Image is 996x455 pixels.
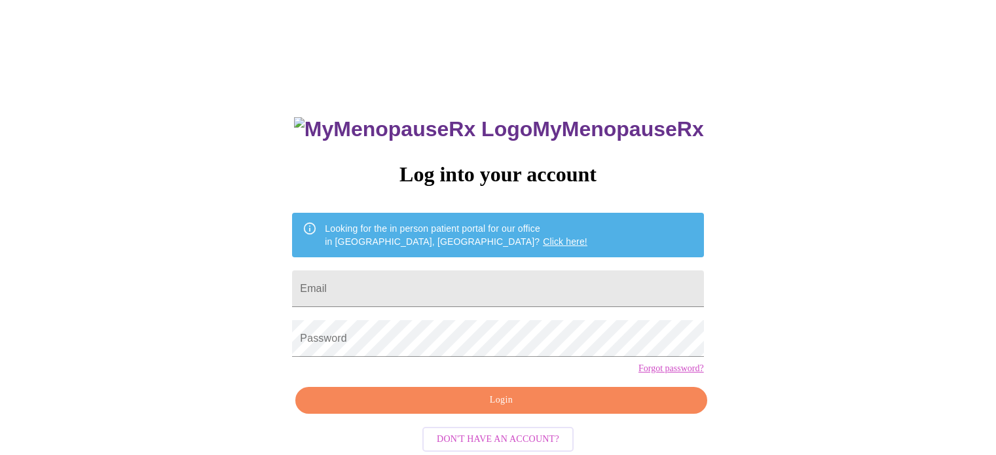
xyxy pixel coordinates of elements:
span: Login [310,392,692,409]
div: Looking for the in person patient portal for our office in [GEOGRAPHIC_DATA], [GEOGRAPHIC_DATA]? [325,217,587,253]
h3: MyMenopauseRx [294,117,704,141]
a: Don't have an account? [419,432,577,443]
button: Don't have an account? [422,427,574,452]
span: Don't have an account? [437,431,559,448]
img: MyMenopauseRx Logo [294,117,532,141]
a: Click here! [543,236,587,247]
a: Forgot password? [638,363,704,374]
h3: Log into your account [292,162,703,187]
button: Login [295,387,707,414]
